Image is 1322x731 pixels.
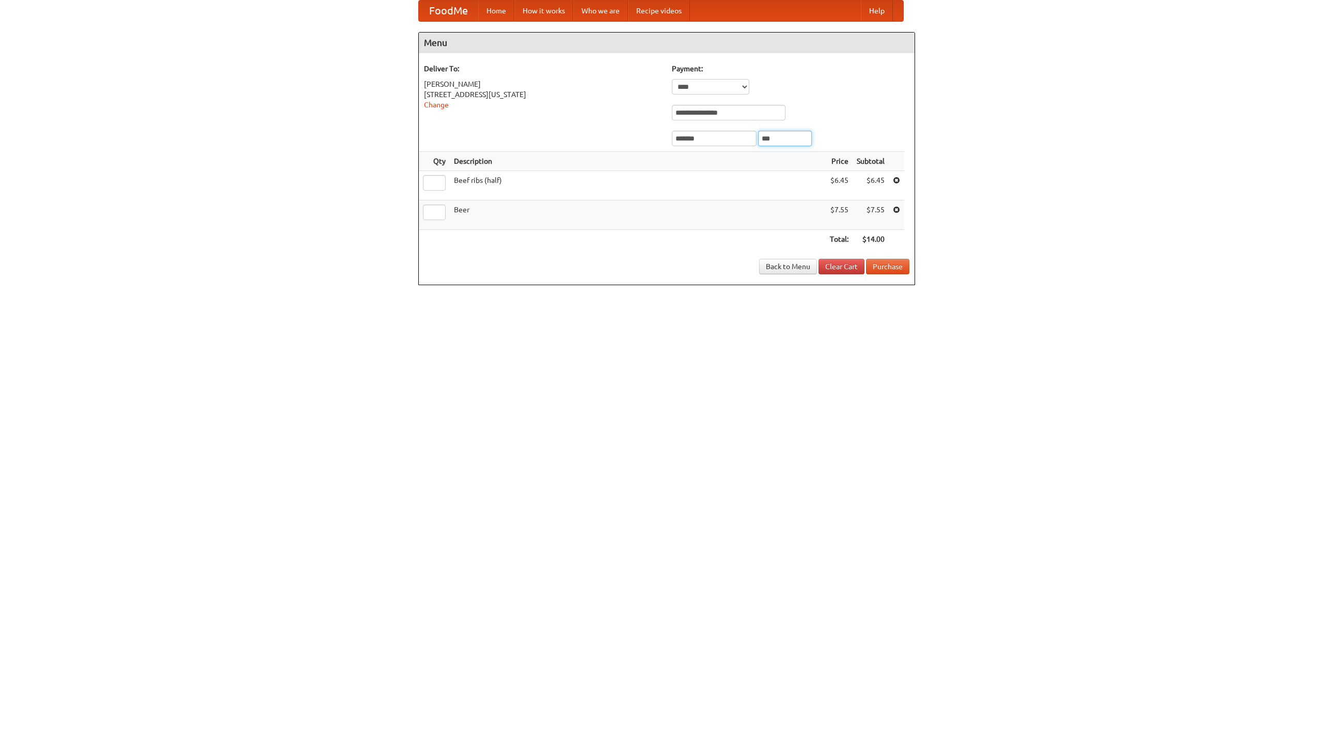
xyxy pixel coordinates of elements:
[853,230,889,249] th: $14.00
[866,259,909,274] button: Purchase
[826,230,853,249] th: Total:
[826,152,853,171] th: Price
[861,1,893,21] a: Help
[672,64,909,74] h5: Payment:
[450,152,826,171] th: Description
[424,64,662,74] h5: Deliver To:
[419,152,450,171] th: Qty
[424,89,662,100] div: [STREET_ADDRESS][US_STATE]
[424,79,662,89] div: [PERSON_NAME]
[450,171,826,200] td: Beef ribs (half)
[759,259,817,274] a: Back to Menu
[478,1,514,21] a: Home
[628,1,690,21] a: Recipe videos
[419,33,915,53] h4: Menu
[853,152,889,171] th: Subtotal
[853,200,889,230] td: $7.55
[419,1,478,21] a: FoodMe
[450,200,826,230] td: Beer
[514,1,573,21] a: How it works
[819,259,864,274] a: Clear Cart
[826,200,853,230] td: $7.55
[424,101,449,109] a: Change
[853,171,889,200] td: $6.45
[573,1,628,21] a: Who we are
[826,171,853,200] td: $6.45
